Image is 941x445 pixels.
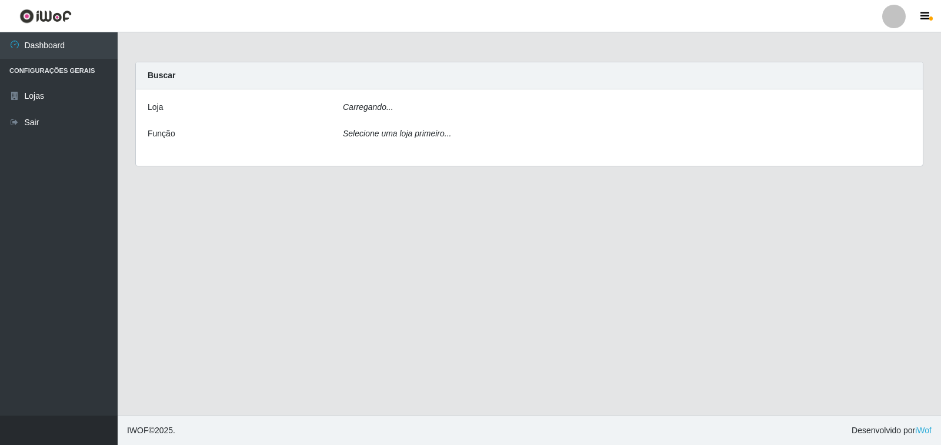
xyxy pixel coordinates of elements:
i: Carregando... [343,102,393,112]
label: Função [148,128,175,140]
img: CoreUI Logo [19,9,72,24]
i: Selecione uma loja primeiro... [343,129,451,138]
label: Loja [148,101,163,113]
strong: Buscar [148,71,175,80]
span: IWOF [127,426,149,435]
span: Desenvolvido por [852,424,932,437]
span: © 2025 . [127,424,175,437]
a: iWof [915,426,932,435]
